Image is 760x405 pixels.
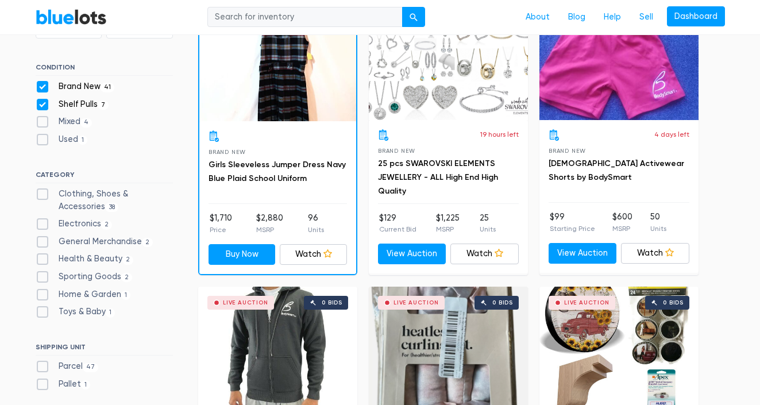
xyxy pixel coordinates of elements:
[121,291,131,300] span: 1
[650,223,666,234] p: Units
[142,238,153,247] span: 2
[36,188,173,213] label: Clothing, Shoes & Accessories
[36,133,88,146] label: Used
[436,224,460,234] p: MSRP
[550,223,595,234] p: Starting Price
[36,171,173,183] h6: CATEGORY
[210,225,232,235] p: Price
[98,101,109,110] span: 7
[121,273,133,282] span: 2
[36,288,131,301] label: Home & Garden
[612,223,632,234] p: MSRP
[621,243,689,264] a: Watch
[549,159,684,182] a: [DEMOGRAPHIC_DATA] Activewear Shorts by BodySmart
[207,7,403,28] input: Search for inventory
[480,129,519,140] p: 19 hours left
[378,244,446,264] a: View Auction
[199,1,356,121] a: Buy Now
[378,159,498,196] a: 25 pcs SWAROVSKI ELEMENTS JEWELLERY - ALL High End High Quality
[209,160,346,183] a: Girls Sleeveless Jumper Dress Navy Blue Plaid School Uniform
[36,80,115,93] label: Brand New
[36,236,153,248] label: General Merchandise
[36,360,99,373] label: Parcel
[83,363,99,372] span: 47
[549,243,617,264] a: View Auction
[256,212,283,235] li: $2,880
[105,203,119,212] span: 38
[393,300,439,306] div: Live Auction
[654,129,689,140] p: 4 days left
[101,83,115,92] span: 41
[36,115,92,128] label: Mixed
[106,308,115,318] span: 1
[379,224,416,234] p: Current Bid
[308,225,324,235] p: Units
[210,212,232,235] li: $1,710
[36,63,173,76] h6: CONDITION
[378,148,415,154] span: Brand New
[101,220,113,229] span: 2
[209,244,276,265] a: Buy Now
[549,148,586,154] span: Brand New
[492,300,513,306] div: 0 bids
[122,256,134,265] span: 2
[630,6,662,28] a: Sell
[564,300,609,306] div: Live Auction
[223,300,268,306] div: Live Auction
[36,253,134,265] label: Health & Beauty
[480,212,496,235] li: 25
[663,300,684,306] div: 0 bids
[36,271,133,283] label: Sporting Goods
[550,211,595,234] li: $99
[322,300,342,306] div: 0 bids
[667,6,725,27] a: Dashboard
[595,6,630,28] a: Help
[36,9,107,25] a: BlueLots
[36,343,173,356] h6: SHIPPING UNIT
[516,6,559,28] a: About
[78,136,88,145] span: 1
[559,6,595,28] a: Blog
[436,212,460,235] li: $1,225
[81,380,91,389] span: 1
[280,244,347,265] a: Watch
[450,244,519,264] a: Watch
[36,378,91,391] label: Pallet
[612,211,632,234] li: $600
[80,118,92,128] span: 4
[209,149,246,155] span: Brand New
[36,98,109,111] label: Shelf Pulls
[379,212,416,235] li: $129
[36,306,115,318] label: Toys & Baby
[650,211,666,234] li: 50
[480,224,496,234] p: Units
[256,225,283,235] p: MSRP
[308,212,324,235] li: 96
[36,218,113,230] label: Electronics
